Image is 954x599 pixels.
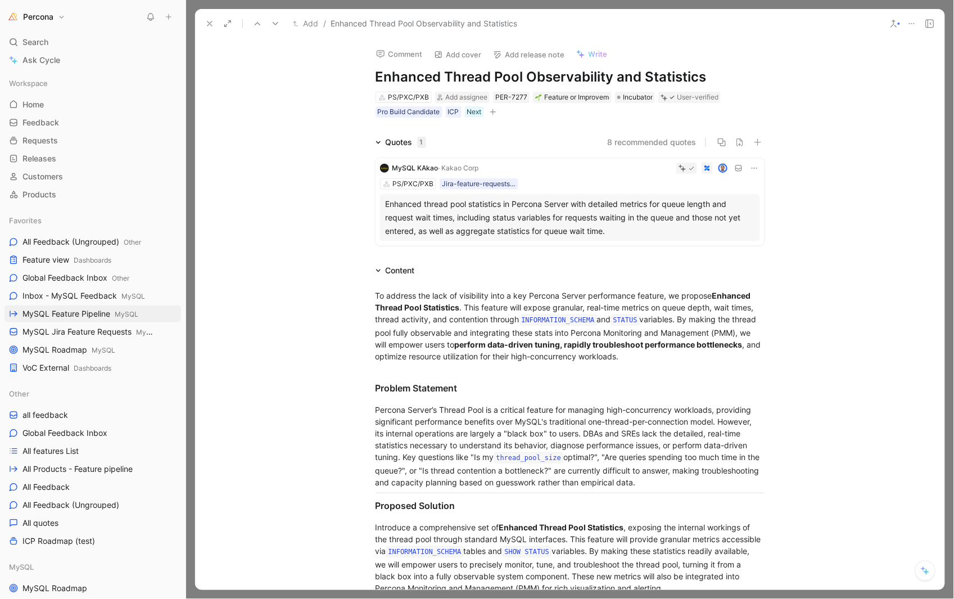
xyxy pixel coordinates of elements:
div: Content [371,264,419,277]
div: Incubator [615,92,655,103]
span: VoC External [22,362,111,374]
span: Enhanced Thread Pool Observability and Statistics [331,17,517,30]
span: all feedback [22,409,68,421]
span: All Products - Feature pipeline [22,463,133,475]
span: Products [22,189,56,200]
div: Quotes [386,136,426,149]
span: Other [124,238,141,246]
span: All Feedback (Ungrouped) [22,236,141,248]
span: All Feedback (Ungrouped) [22,499,119,511]
span: MySQL [121,292,145,300]
h1: Percona [23,12,53,22]
div: Quotes1 [371,136,431,149]
span: All Feedback [22,481,70,493]
div: Pro Build Candidate [378,106,440,118]
div: Introduce a comprehensive set of , exposing the internal workings of the thread pool through stan... [376,521,765,594]
span: Global Feedback Inbox [22,427,107,439]
button: Add [290,17,321,30]
div: Enhanced thread pool statistics in Percona Server with detailed metrics for queue length and requ... [386,197,754,238]
button: Add release note [488,47,570,62]
div: Feature or Improvement [535,92,609,103]
span: MySQL Feature Pipeline [22,308,138,320]
span: Dashboards [74,256,111,264]
a: All Feedback [4,479,181,496]
div: PER-7277 [495,92,527,103]
strong: perform data-driven tuning, rapidly troubleshoot performance bottlenecks [455,340,743,349]
span: MySQL Roadmap [22,344,115,356]
span: ICP Roadmap (test) [22,535,95,547]
span: MySQL Roadmap [22,583,87,594]
a: Global Feedback Inbox [4,425,181,442]
code: INFORMATION_SCHEMA [519,314,597,326]
a: All quotes [4,515,181,532]
span: Write [589,49,608,59]
span: Other [112,274,129,282]
a: Releases [4,150,181,167]
h1: Enhanced Thread Pool Observability and Statistics [376,68,765,86]
a: ICP Roadmap (test) [4,533,181,550]
a: Customers [4,168,181,185]
a: VoC ExternalDashboards [4,359,181,376]
div: Content [386,264,415,277]
span: Incubator [623,92,653,103]
a: Global Feedback InboxOther [4,269,181,286]
div: Search [4,34,181,51]
span: MySQL Jira Feature Requests [22,326,153,338]
a: Products [4,186,181,203]
a: All Feedback (Ungrouped) [4,497,181,514]
span: Other [9,388,29,399]
a: Home [4,96,181,113]
a: Feature viewDashboards [4,251,181,268]
div: Proposed Solution [376,499,765,512]
span: MySQL [136,328,160,336]
a: all feedback [4,407,181,424]
span: All quotes [22,517,58,529]
button: 8 recommended quotes [608,136,697,149]
div: Otherall feedbackGlobal Feedback InboxAll features ListAll Products - Feature pipelineAll Feedbac... [4,385,181,550]
a: All Products - Feature pipeline [4,461,181,478]
span: MySQL [115,310,138,318]
a: Feedback [4,114,181,131]
span: Feature view [22,254,111,266]
span: Favorites [9,215,42,226]
span: Global Feedback Inbox [22,272,129,284]
span: Ask Cycle [22,53,60,67]
span: All features List [22,445,79,457]
div: User-verified [677,92,718,103]
strong: Enhanced Thread Pool Statistics [499,523,624,532]
span: Feedback [22,117,59,128]
span: Inbox - MySQL Feedback [22,290,145,302]
div: Next [467,106,482,118]
div: 🌱Feature or Improvement [533,92,612,103]
span: Search [22,35,48,49]
a: Ask Cycle [4,52,181,69]
span: MySQL KAkao [392,164,438,172]
div: Favorites [4,212,181,229]
div: Jira-feature-requests-import [DATE] 10:02 [442,178,516,190]
a: Inbox - MySQL FeedbackMySQL [4,287,181,304]
div: MySQL [4,559,181,575]
div: PS/PXC/PXB [388,92,429,103]
a: Requests [4,132,181,149]
span: Customers [22,171,63,182]
div: To address the lack of visibility into a key Percona Server performance feature, we propose . Thi... [376,290,765,362]
a: MySQL Roadmap [4,580,181,597]
span: MySQL [92,346,115,354]
span: Releases [22,153,56,164]
code: SHOW STATUS [503,546,551,557]
img: Percona [7,11,19,22]
span: Dashboards [74,364,111,372]
a: MySQL Feature PipelineMySQL [4,305,181,322]
span: Workspace [9,78,48,89]
div: Percona Server’s Thread Pool is a critical feature for managing high-concurrency workloads, provi... [376,404,765,488]
a: All Feedback (Ungrouped)Other [4,233,181,250]
code: INFORMATION_SCHEMA [386,546,464,557]
code: thread_pool_size [494,452,564,463]
span: MySQL [9,561,34,573]
button: Write [571,46,613,62]
a: MySQL RoadmapMySQL [4,341,181,358]
span: Home [22,99,44,110]
button: Comment [371,46,428,62]
img: logo [380,164,389,173]
span: Requests [22,135,58,146]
